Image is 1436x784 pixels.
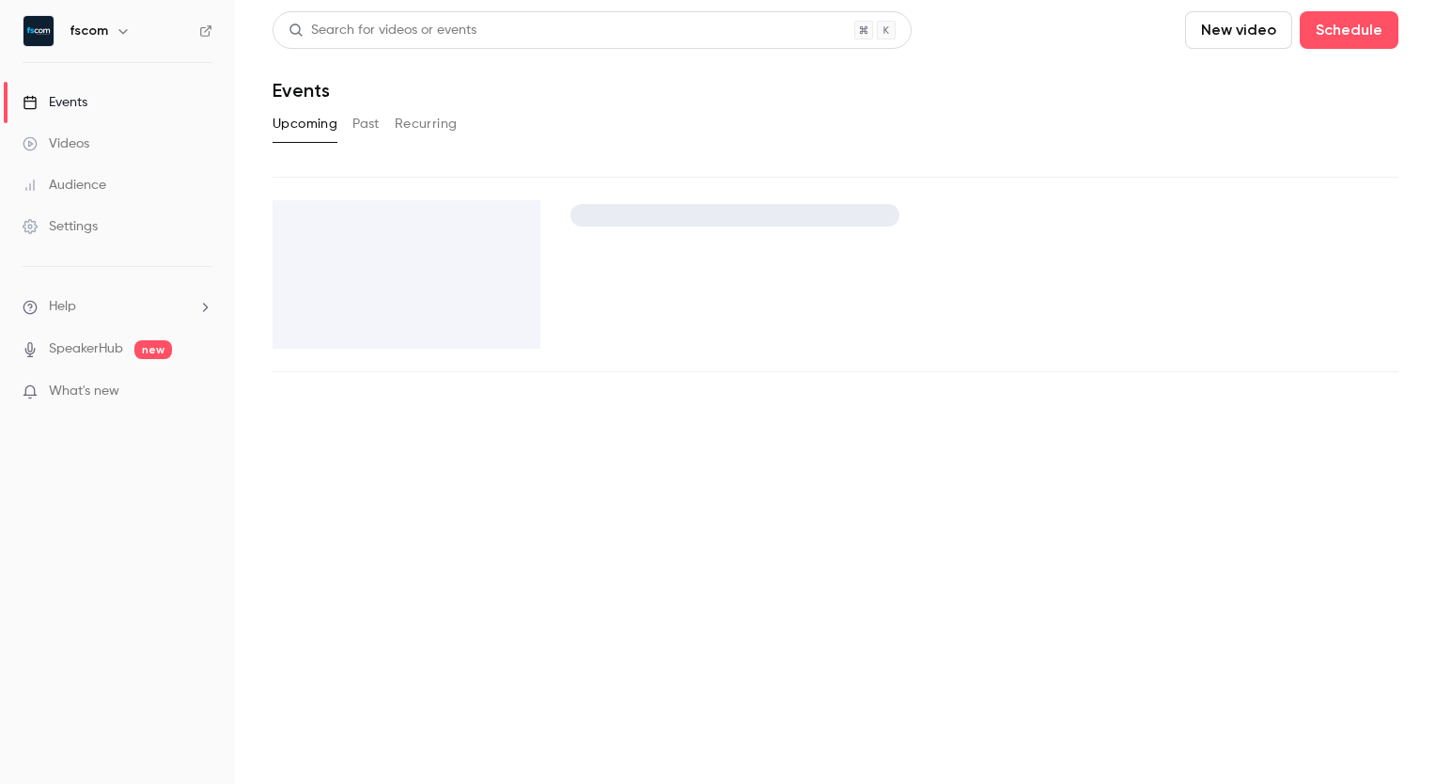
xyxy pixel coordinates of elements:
[1185,11,1292,49] button: New video
[23,16,54,46] img: fscom
[23,93,87,112] div: Events
[23,134,89,153] div: Videos
[49,339,123,359] a: SpeakerHub
[23,297,212,317] li: help-dropdown-opener
[273,109,337,139] button: Upcoming
[289,21,476,40] div: Search for videos or events
[23,217,98,236] div: Settings
[352,109,380,139] button: Past
[1300,11,1398,49] button: Schedule
[49,297,76,317] span: Help
[49,382,119,401] span: What's new
[70,22,108,40] h6: fscom
[134,340,172,359] span: new
[23,176,106,195] div: Audience
[395,109,458,139] button: Recurring
[273,79,330,102] h1: Events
